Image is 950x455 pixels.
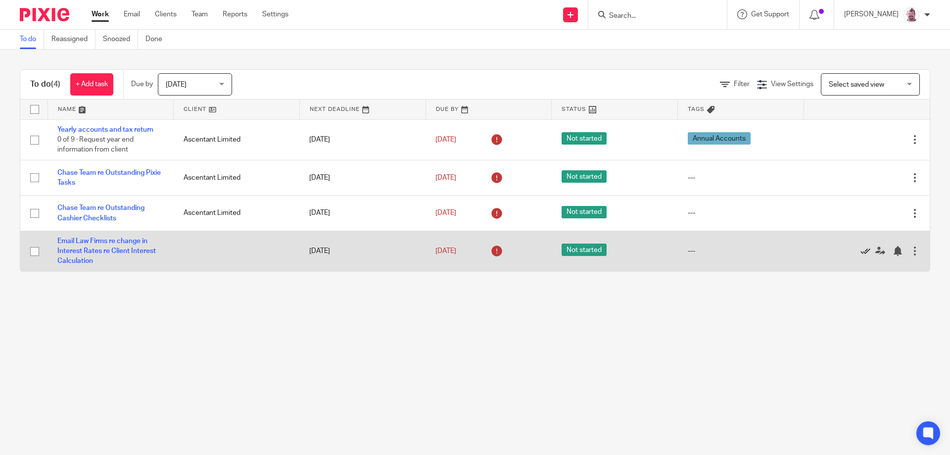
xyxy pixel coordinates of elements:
[844,9,899,19] p: [PERSON_NAME]
[608,12,697,21] input: Search
[688,246,794,256] div: ---
[562,206,607,218] span: Not started
[688,106,705,112] span: Tags
[903,7,919,23] img: KD3.png
[131,79,153,89] p: Due by
[174,196,300,231] td: Ascentant Limited
[299,196,426,231] td: [DATE]
[829,81,884,88] span: Select saved view
[688,173,794,183] div: ---
[20,30,44,49] a: To do
[435,136,456,143] span: [DATE]
[562,132,607,145] span: Not started
[860,246,875,256] a: Mark as done
[562,170,607,183] span: Not started
[299,160,426,195] td: [DATE]
[262,9,288,19] a: Settings
[562,244,607,256] span: Not started
[70,73,113,96] a: + Add task
[174,160,300,195] td: Ascentant Limited
[145,30,170,49] a: Done
[30,79,60,90] h1: To do
[124,9,140,19] a: Email
[57,238,156,265] a: Email Law Firms re change in Interest Rates re Client Interest Calculation
[688,132,751,145] span: Annual Accounts
[191,9,208,19] a: Team
[51,30,95,49] a: Reassigned
[57,126,153,133] a: Yearly accounts and tax return
[435,248,456,254] span: [DATE]
[734,81,750,88] span: Filter
[57,204,144,221] a: Chase Team re Outstanding Cashier Checklists
[751,11,789,18] span: Get Support
[57,169,161,186] a: Chase Team re Outstanding Pixie Tasks
[299,231,426,271] td: [DATE]
[435,174,456,181] span: [DATE]
[155,9,177,19] a: Clients
[20,8,69,21] img: Pixie
[166,81,187,88] span: [DATE]
[223,9,247,19] a: Reports
[435,209,456,216] span: [DATE]
[51,80,60,88] span: (4)
[92,9,109,19] a: Work
[771,81,813,88] span: View Settings
[688,208,794,218] div: ---
[103,30,138,49] a: Snoozed
[299,119,426,160] td: [DATE]
[57,136,134,153] span: 0 of 9 · Request year end information from client
[174,119,300,160] td: Ascentant Limited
